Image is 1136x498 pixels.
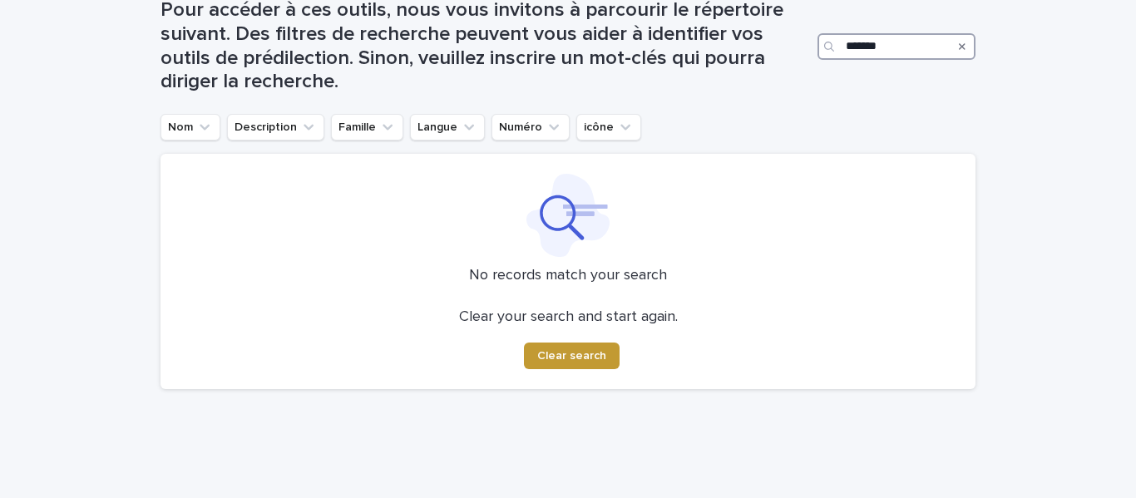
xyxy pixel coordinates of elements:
button: Langue [410,114,485,141]
button: Famille [331,114,403,141]
input: Search [817,33,975,60]
button: Numéro [491,114,570,141]
button: Nom [161,114,220,141]
button: icône [576,114,641,141]
p: Clear your search and start again. [459,308,678,327]
p: No records match your search [180,267,956,285]
button: Clear search [524,343,620,369]
button: Description [227,114,324,141]
span: Clear search [537,350,606,362]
